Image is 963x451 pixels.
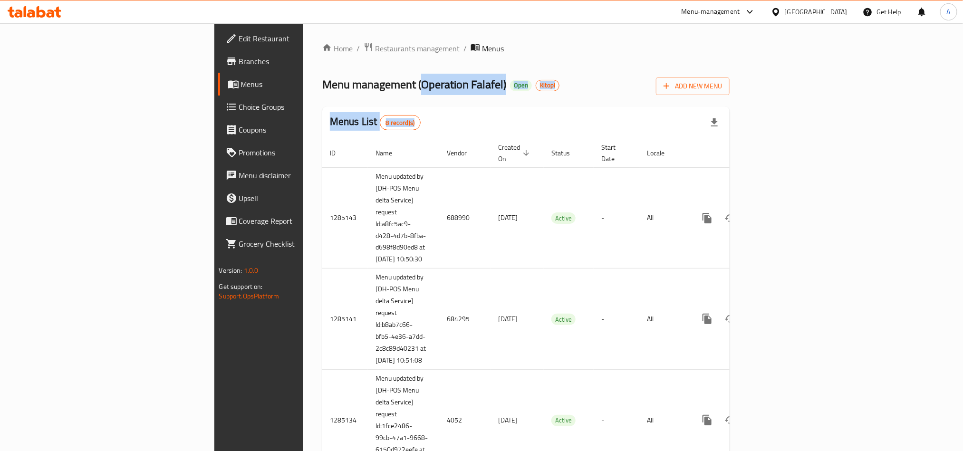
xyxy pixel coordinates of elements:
span: Menu disclaimer [239,170,367,181]
a: Support.OpsPlatform [219,290,279,302]
li: / [463,43,467,54]
div: Open [510,80,532,91]
span: Vendor [447,147,479,159]
a: Grocery Checklist [218,232,375,255]
span: Get support on: [219,280,263,293]
td: Menu updated by [DH-POS Menu delta Service] request Id:b8ab7c66-bfb5-4e36-a7dd-2c8c89d40231 at [D... [368,269,439,370]
span: Start Date [601,142,628,164]
button: Change Status [719,207,742,230]
td: 688990 [439,167,491,269]
span: Grocery Checklist [239,238,367,249]
span: Locale [647,147,677,159]
a: Menu disclaimer [218,164,375,187]
span: Coverage Report [239,215,367,227]
a: Menus [218,73,375,96]
span: Menus [482,43,504,54]
span: Restaurants management [375,43,460,54]
a: Coverage Report [218,210,375,232]
button: Add New Menu [656,77,730,95]
span: 8 record(s) [380,118,421,127]
span: Add New Menu [664,80,722,92]
button: more [696,307,719,330]
h2: Menus List [330,115,421,130]
td: Menu updated by [DH-POS Menu delta Service] request Id:a8fc5ac9-d428-4d7b-8fba-d698f8d90ed8 at [D... [368,167,439,269]
a: Choice Groups [218,96,375,118]
span: Kitopi [536,81,559,89]
span: Active [551,314,576,325]
div: Menu-management [682,6,740,18]
td: All [639,269,688,370]
button: Change Status [719,307,742,330]
span: Edit Restaurant [239,33,367,44]
div: Active [551,212,576,224]
span: Created On [498,142,532,164]
td: - [594,167,639,269]
span: Name [376,147,404,159]
a: Coupons [218,118,375,141]
span: Active [551,213,576,224]
span: Menu management ( Operation Falafel ) [322,74,506,95]
td: 684295 [439,269,491,370]
div: [GEOGRAPHIC_DATA] [785,7,847,17]
td: - [594,269,639,370]
span: Menus [241,78,367,90]
span: Status [551,147,582,159]
a: Edit Restaurant [218,27,375,50]
span: Active [551,415,576,426]
nav: breadcrumb [322,42,730,55]
span: [DATE] [498,313,518,325]
a: Upsell [218,187,375,210]
span: [DATE] [498,211,518,224]
span: Version: [219,264,242,277]
a: Promotions [218,141,375,164]
span: A [947,7,951,17]
button: Change Status [719,409,742,432]
span: Coupons [239,124,367,135]
span: 1.0.0 [244,264,259,277]
td: All [639,167,688,269]
th: Actions [688,139,795,168]
a: Branches [218,50,375,73]
span: Choice Groups [239,101,367,113]
button: more [696,207,719,230]
span: Upsell [239,192,367,204]
span: [DATE] [498,414,518,426]
a: Restaurants management [364,42,460,55]
div: Export file [703,111,726,134]
button: more [696,409,719,432]
span: ID [330,147,348,159]
span: Branches [239,56,367,67]
div: Total records count [380,115,421,130]
span: Open [510,81,532,89]
span: Promotions [239,147,367,158]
